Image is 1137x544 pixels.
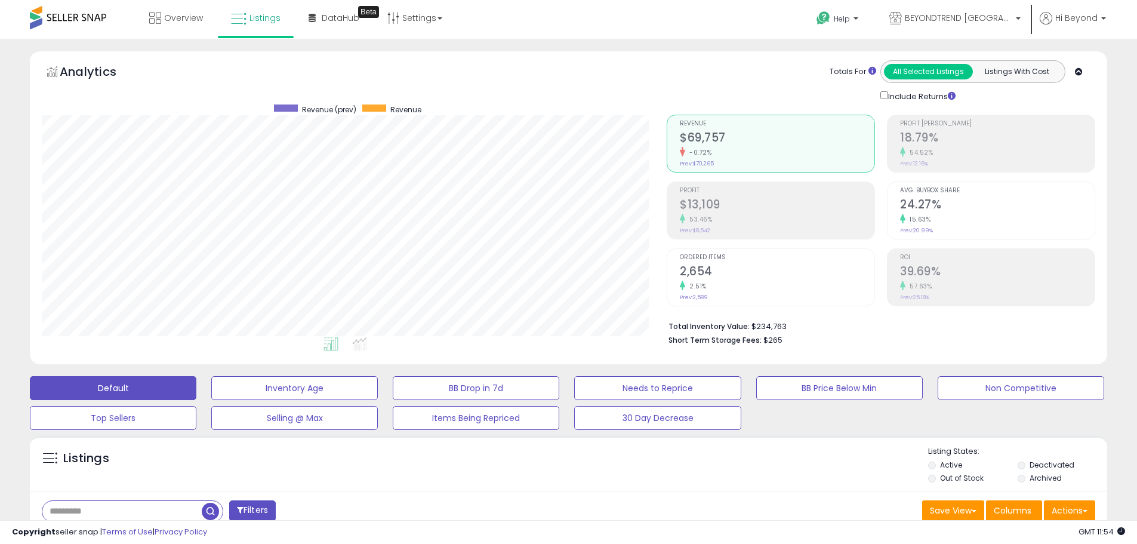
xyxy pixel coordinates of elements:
[30,376,196,400] button: Default
[834,14,850,24] span: Help
[680,294,708,301] small: Prev: 2,589
[972,64,1061,79] button: Listings With Cost
[1044,500,1095,521] button: Actions
[938,376,1104,400] button: Non Competitive
[668,321,750,331] b: Total Inventory Value:
[12,527,207,538] div: seller snap | |
[393,406,559,430] button: Items Being Repriced
[900,198,1095,214] h2: 24.27%
[900,254,1095,261] span: ROI
[211,376,378,400] button: Inventory Age
[211,406,378,430] button: Selling @ Max
[393,376,559,400] button: BB Drop in 7d
[155,526,207,537] a: Privacy Policy
[928,446,1107,457] p: Listing States:
[229,500,276,521] button: Filters
[756,376,923,400] button: BB Price Below Min
[668,335,762,345] b: Short Term Storage Fees:
[905,215,930,224] small: 15.63%
[63,450,109,467] h5: Listings
[390,105,421,115] span: Revenue
[680,160,714,167] small: Prev: $70,265
[900,188,1095,194] span: Avg. Buybox Share
[900,227,933,234] small: Prev: 20.99%
[922,500,984,521] button: Save View
[12,526,56,537] strong: Copyright
[680,121,874,127] span: Revenue
[900,265,1095,281] h2: 39.69%
[905,148,933,157] small: 54.52%
[871,89,970,103] div: Include Returns
[680,131,874,147] h2: $69,757
[680,227,710,234] small: Prev: $8,542
[668,318,1086,333] li: $234,763
[685,215,712,224] small: 53.46%
[900,131,1095,147] h2: 18.79%
[940,473,984,483] label: Out of Stock
[763,334,782,346] span: $265
[358,6,379,18] div: Tooltip anchor
[900,294,929,301] small: Prev: 25.18%
[830,66,876,78] div: Totals For
[884,64,973,79] button: All Selected Listings
[249,12,281,24] span: Listings
[994,505,1031,517] span: Columns
[574,406,741,430] button: 30 Day Decrease
[816,11,831,26] i: Get Help
[574,376,741,400] button: Needs to Reprice
[685,148,711,157] small: -0.72%
[680,188,874,194] span: Profit
[164,12,203,24] span: Overview
[680,265,874,281] h2: 2,654
[60,63,140,83] h5: Analytics
[1079,526,1125,537] span: 2025-09-15 11:54 GMT
[680,254,874,261] span: Ordered Items
[986,500,1042,521] button: Columns
[1040,12,1106,39] a: Hi Beyond
[322,12,359,24] span: DataHub
[302,105,356,115] span: Revenue (prev)
[905,282,932,291] small: 57.63%
[1030,460,1074,470] label: Deactivated
[900,121,1095,127] span: Profit [PERSON_NAME]
[807,2,870,39] a: Help
[102,526,153,537] a: Terms of Use
[900,160,928,167] small: Prev: 12.16%
[905,12,1012,24] span: BEYONDTREND [GEOGRAPHIC_DATA]
[1030,473,1062,483] label: Archived
[940,460,962,470] label: Active
[680,198,874,214] h2: $13,109
[30,406,196,430] button: Top Sellers
[685,282,707,291] small: 2.51%
[1055,12,1098,24] span: Hi Beyond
